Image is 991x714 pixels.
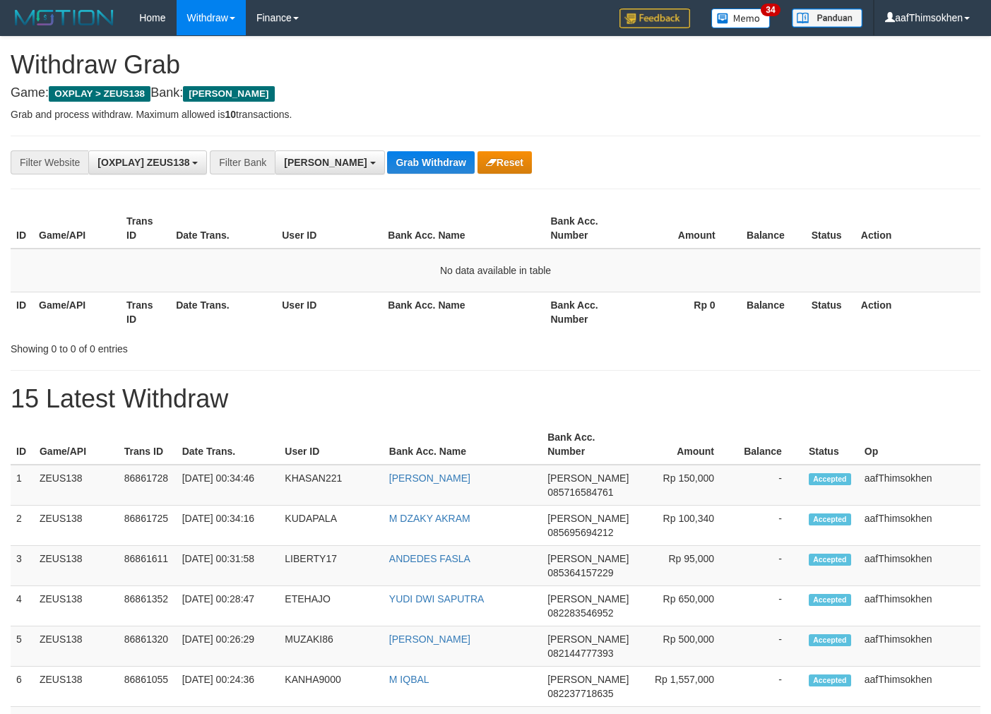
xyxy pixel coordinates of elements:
[121,292,170,332] th: Trans ID
[11,667,34,707] td: 6
[547,648,613,659] span: Copy 082144777393 to clipboard
[389,593,485,605] a: YUDI DWI SAPUTRA
[547,674,629,685] span: [PERSON_NAME]
[279,424,383,465] th: User ID
[803,424,859,465] th: Status
[547,593,629,605] span: [PERSON_NAME]
[177,546,280,586] td: [DATE] 00:31:58
[119,424,177,465] th: Trans ID
[735,424,803,465] th: Balance
[634,424,735,465] th: Amount
[859,506,980,546] td: aafThimsokhen
[11,292,33,332] th: ID
[34,546,119,586] td: ZEUS138
[735,626,803,667] td: -
[121,208,170,249] th: Trans ID
[33,292,121,332] th: Game/API
[279,626,383,667] td: MUZAKI86
[792,8,862,28] img: panduan.png
[34,586,119,626] td: ZEUS138
[735,546,803,586] td: -
[34,626,119,667] td: ZEUS138
[119,465,177,506] td: 86861728
[389,513,470,524] a: M DZAKY AKRAM
[34,667,119,707] td: ZEUS138
[284,157,367,168] span: [PERSON_NAME]
[634,546,735,586] td: Rp 95,000
[279,546,383,586] td: LIBERTY17
[183,86,274,102] span: [PERSON_NAME]
[806,292,855,332] th: Status
[11,107,980,121] p: Grab and process withdraw. Maximum allowed is transactions.
[11,336,403,356] div: Showing 0 to 0 of 0 entries
[34,506,119,546] td: ZEUS138
[210,150,275,174] div: Filter Bank
[809,594,851,606] span: Accepted
[547,513,629,524] span: [PERSON_NAME]
[735,506,803,546] td: -
[633,208,737,249] th: Amount
[11,506,34,546] td: 2
[737,292,806,332] th: Balance
[809,674,851,686] span: Accepted
[119,546,177,586] td: 86861611
[389,472,470,484] a: [PERSON_NAME]
[119,506,177,546] td: 86861725
[382,292,545,332] th: Bank Acc. Name
[119,626,177,667] td: 86861320
[735,586,803,626] td: -
[11,626,34,667] td: 5
[279,465,383,506] td: KHASAN221
[119,586,177,626] td: 86861352
[809,634,851,646] span: Accepted
[88,150,207,174] button: [OXPLAY] ZEUS138
[545,208,632,249] th: Bank Acc. Number
[542,424,634,465] th: Bank Acc. Number
[34,424,119,465] th: Game/API
[619,8,690,28] img: Feedback.jpg
[11,385,980,413] h1: 15 Latest Withdraw
[737,208,806,249] th: Balance
[177,506,280,546] td: [DATE] 00:34:16
[735,667,803,707] td: -
[11,465,34,506] td: 1
[177,465,280,506] td: [DATE] 00:34:46
[547,607,613,619] span: Copy 082283546952 to clipboard
[225,109,236,120] strong: 10
[177,424,280,465] th: Date Trans.
[11,150,88,174] div: Filter Website
[735,465,803,506] td: -
[859,424,980,465] th: Op
[809,554,851,566] span: Accepted
[859,667,980,707] td: aafThimsokhen
[855,292,980,332] th: Action
[384,424,542,465] th: Bank Acc. Name
[389,633,470,645] a: [PERSON_NAME]
[11,424,34,465] th: ID
[170,208,276,249] th: Date Trans.
[547,633,629,645] span: [PERSON_NAME]
[545,292,632,332] th: Bank Acc. Number
[34,465,119,506] td: ZEUS138
[547,553,629,564] span: [PERSON_NAME]
[477,151,532,174] button: Reset
[547,527,613,538] span: Copy 085695694212 to clipboard
[859,546,980,586] td: aafThimsokhen
[633,292,737,332] th: Rp 0
[634,506,735,546] td: Rp 100,340
[806,208,855,249] th: Status
[634,626,735,667] td: Rp 500,000
[276,208,382,249] th: User ID
[809,513,851,525] span: Accepted
[275,150,384,174] button: [PERSON_NAME]
[547,567,613,578] span: Copy 085364157229 to clipboard
[119,667,177,707] td: 86861055
[809,473,851,485] span: Accepted
[49,86,150,102] span: OXPLAY > ZEUS138
[855,208,980,249] th: Action
[279,506,383,546] td: KUDAPALA
[859,465,980,506] td: aafThimsokhen
[634,465,735,506] td: Rp 150,000
[11,51,980,79] h1: Withdraw Grab
[382,208,545,249] th: Bank Acc. Name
